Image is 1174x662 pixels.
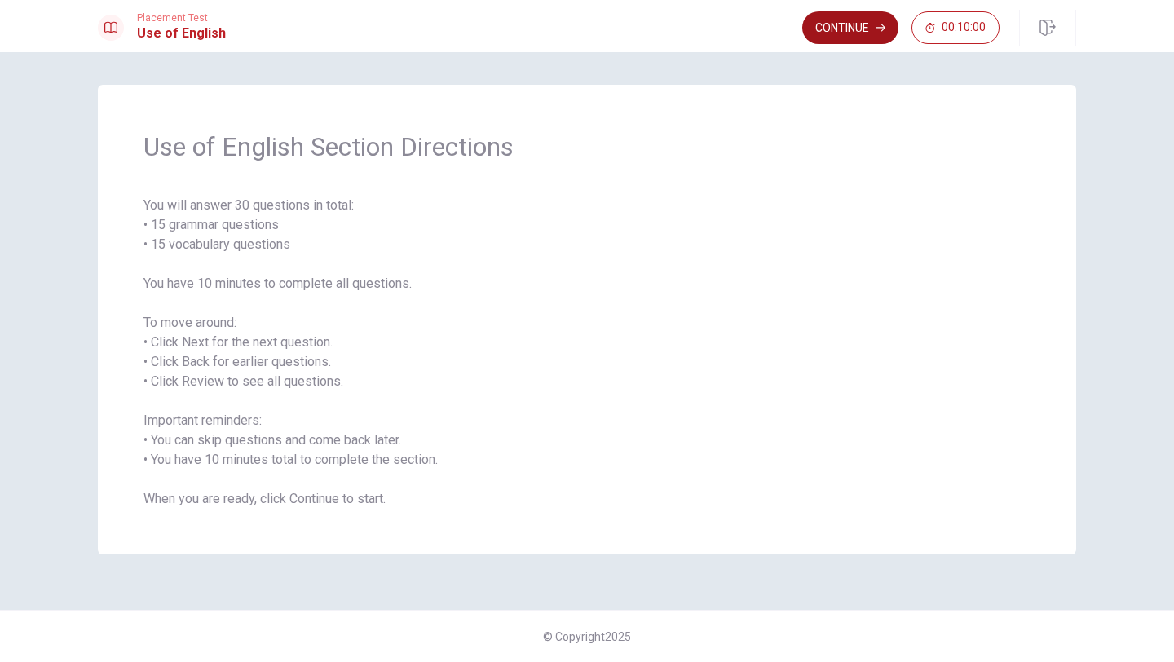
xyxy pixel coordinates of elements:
[911,11,1000,44] button: 00:10:00
[143,130,1031,163] span: Use of English Section Directions
[137,12,226,24] span: Placement Test
[143,196,1031,509] span: You will answer 30 questions in total: • 15 grammar questions • 15 vocabulary questions You have ...
[802,11,898,44] button: Continue
[942,21,986,34] span: 00:10:00
[543,630,631,643] span: © Copyright 2025
[137,24,226,43] h1: Use of English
